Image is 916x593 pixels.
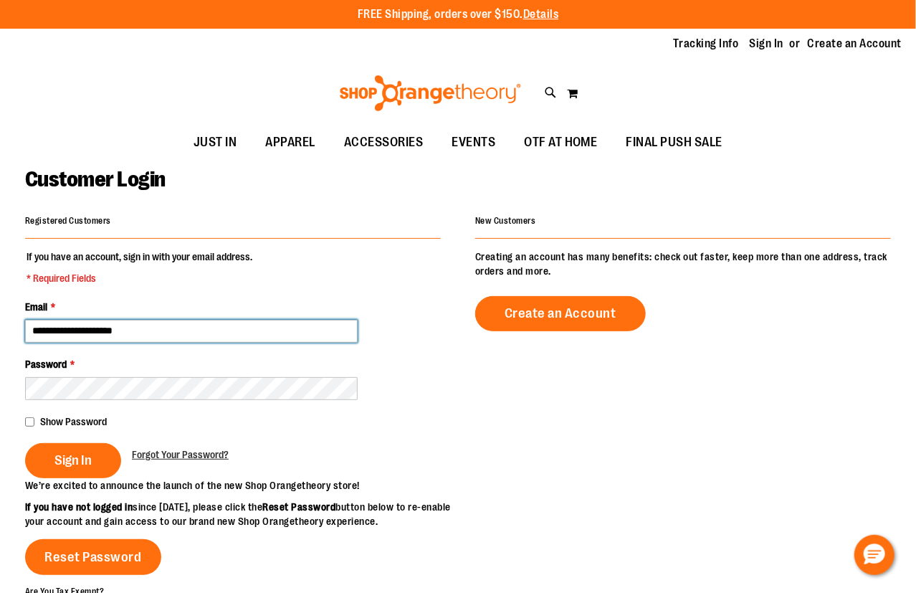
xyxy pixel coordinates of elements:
[475,216,536,226] strong: New Customers
[437,126,510,159] a: EVENTS
[25,250,254,285] legend: If you have an account, sign in with your email address.
[251,126,330,159] a: APPAREL
[475,296,646,331] a: Create an Account
[40,416,107,427] span: Show Password
[25,216,111,226] strong: Registered Customers
[854,535,894,575] button: Hello, have a question? Let’s chat.
[132,449,229,460] span: Forgot Your Password?
[25,301,47,313] span: Email
[338,75,523,111] img: Shop Orangetheory
[179,126,252,159] a: JUST IN
[750,36,784,52] a: Sign In
[626,126,723,158] span: FINAL PUSH SALE
[510,126,612,159] a: OTF AT HOME
[25,443,121,478] button: Sign In
[25,501,133,513] strong: If you have not logged in
[194,126,237,158] span: JUST IN
[358,6,559,23] p: FREE Shipping, orders over $150.
[54,452,92,468] span: Sign In
[475,250,891,278] p: Creating an account has many benefits: check out faster, keep more than one address, track orders...
[808,36,902,52] a: Create an Account
[505,305,616,321] span: Create an Account
[25,539,161,575] a: Reset Password
[523,8,559,21] a: Details
[132,447,229,462] a: Forgot Your Password?
[330,126,438,159] a: ACCESSORIES
[45,549,142,565] span: Reset Password
[344,126,424,158] span: ACCESSORIES
[25,500,458,528] p: since [DATE], please click the button below to re-enable your account and gain access to our bran...
[25,359,67,370] span: Password
[524,126,598,158] span: OTF AT HOME
[265,126,315,158] span: APPAREL
[263,501,336,513] strong: Reset Password
[25,478,458,493] p: We’re excited to announce the launch of the new Shop Orangetheory store!
[612,126,738,159] a: FINAL PUSH SALE
[25,167,166,191] span: Customer Login
[452,126,495,158] span: EVENTS
[27,271,252,285] span: * Required Fields
[673,36,739,52] a: Tracking Info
